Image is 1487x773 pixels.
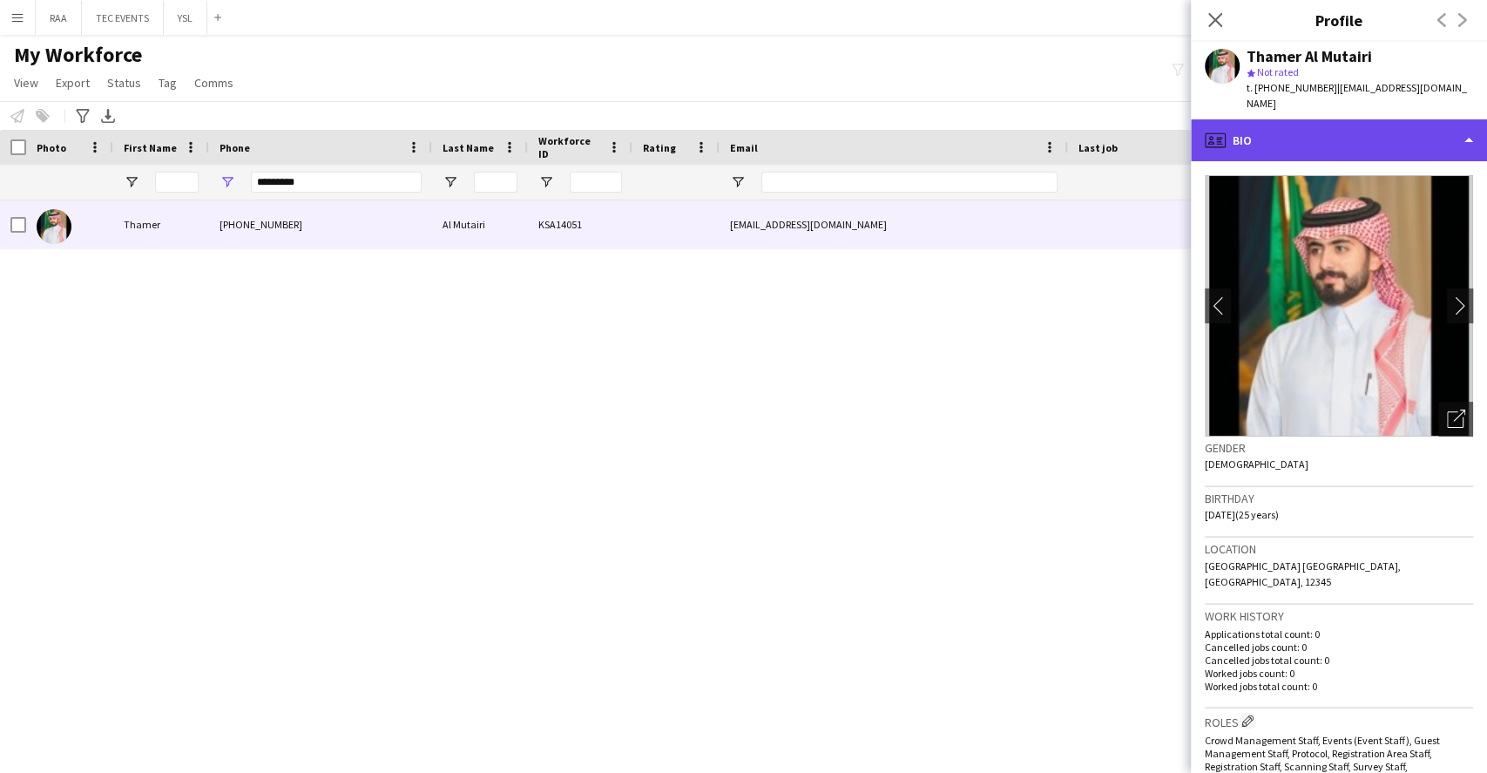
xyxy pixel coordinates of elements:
[474,172,517,193] input: Last Name Filter Input
[36,1,82,35] button: RAA
[1257,65,1299,78] span: Not rated
[124,174,139,190] button: Open Filter Menu
[49,71,97,94] a: Export
[220,174,235,190] button: Open Filter Menu
[194,75,233,91] span: Comms
[14,42,142,68] span: My Workforce
[152,71,184,94] a: Tag
[1205,458,1308,471] span: [DEMOGRAPHIC_DATA]
[56,75,90,91] span: Export
[1205,559,1401,588] span: [GEOGRAPHIC_DATA] [GEOGRAPHIC_DATA], [GEOGRAPHIC_DATA], 12345
[1205,627,1473,641] p: Applications total count: 0
[1205,541,1473,557] h3: Location
[113,200,209,248] div: Thamer
[14,75,38,91] span: View
[730,141,758,154] span: Email
[7,71,45,94] a: View
[538,134,601,160] span: Workforce ID
[432,200,528,248] div: Al Mutairi
[82,1,164,35] button: TEC EVENTS
[100,71,148,94] a: Status
[251,172,422,193] input: Phone Filter Input
[1205,175,1473,437] img: Crew avatar or photo
[209,200,432,248] div: [PHONE_NUMBER]
[443,141,494,154] span: Last Name
[528,200,632,248] div: KSA14051
[643,141,676,154] span: Rating
[1438,402,1473,437] div: Open photos pop-in
[124,141,177,154] span: First Name
[98,105,118,126] app-action-btn: Export XLSX
[1205,712,1473,730] h3: Roles
[538,174,554,190] button: Open Filter Menu
[1205,680,1473,693] p: Worked jobs total count: 0
[1247,49,1372,64] div: Thamer Al Mutairi
[1078,141,1118,154] span: Last job
[1191,119,1487,161] div: Bio
[1191,9,1487,31] h3: Profile
[187,71,240,94] a: Comms
[107,75,141,91] span: Status
[720,200,1068,248] div: [EMAIL_ADDRESS][DOMAIN_NAME]
[1205,654,1473,667] p: Cancelled jobs total count: 0
[1247,81,1337,94] span: t. [PHONE_NUMBER]
[570,172,622,193] input: Workforce ID Filter Input
[159,75,177,91] span: Tag
[761,172,1058,193] input: Email Filter Input
[220,141,250,154] span: Phone
[155,172,199,193] input: First Name Filter Input
[1205,641,1473,654] p: Cancelled jobs count: 0
[1205,667,1473,680] p: Worked jobs count: 0
[37,209,71,244] img: Thamer Al Mutairi
[1205,508,1279,521] span: [DATE] (25 years)
[1205,608,1473,624] h3: Work history
[164,1,207,35] button: YSL
[730,174,746,190] button: Open Filter Menu
[1205,491,1473,506] h3: Birthday
[1205,440,1473,456] h3: Gender
[72,105,93,126] app-action-btn: Advanced filters
[1247,81,1467,110] span: | [EMAIL_ADDRESS][DOMAIN_NAME]
[37,141,66,154] span: Photo
[443,174,458,190] button: Open Filter Menu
